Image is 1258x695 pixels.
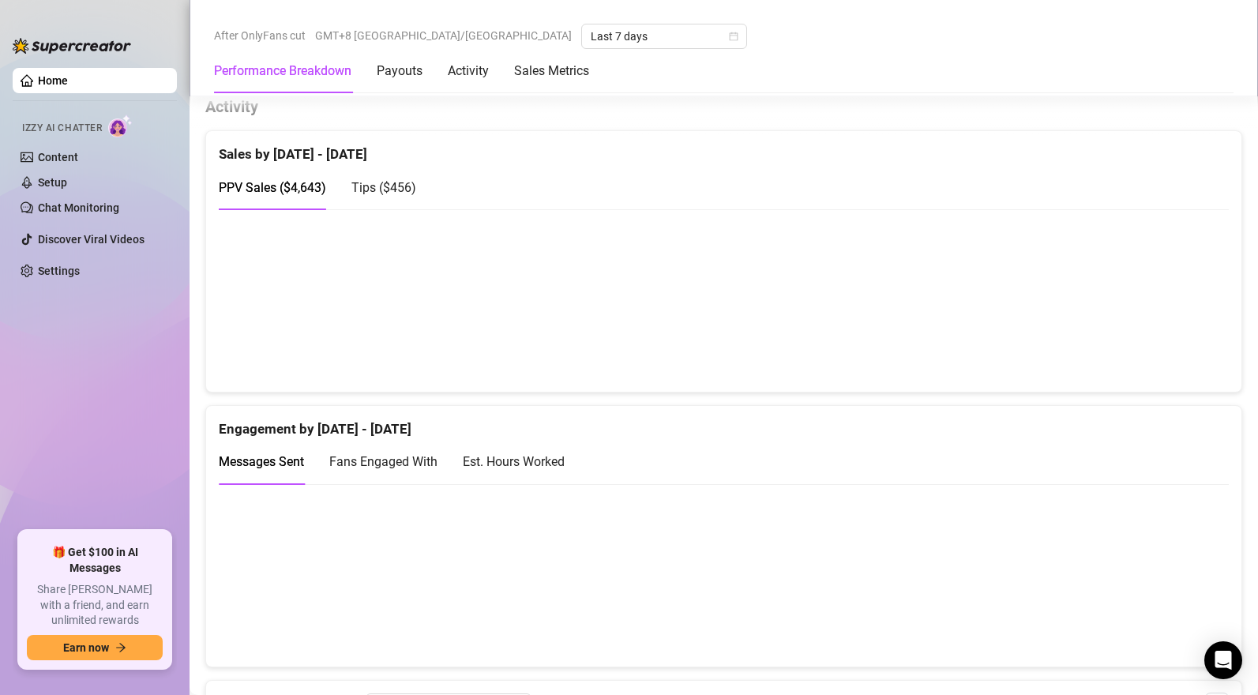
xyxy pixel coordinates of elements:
span: GMT+8 [GEOGRAPHIC_DATA]/[GEOGRAPHIC_DATA] [315,24,572,47]
div: Engagement by [DATE] - [DATE] [219,406,1229,440]
div: Sales Metrics [514,62,589,81]
span: After OnlyFans cut [214,24,306,47]
div: Payouts [377,62,422,81]
div: Activity [448,62,489,81]
div: Sales by [DATE] - [DATE] [219,131,1229,165]
a: Setup [38,176,67,189]
button: Earn nowarrow-right [27,635,163,660]
div: Est. Hours Worked [463,452,565,471]
span: Earn now [63,641,109,654]
span: arrow-right [115,642,126,653]
span: Messages Sent [219,454,304,469]
img: logo-BBDzfeDw.svg [13,38,131,54]
a: Discover Viral Videos [38,233,145,246]
img: AI Chatter [108,115,133,137]
span: 🎁 Get $100 in AI Messages [27,545,163,576]
div: Open Intercom Messenger [1204,641,1242,679]
span: Izzy AI Chatter [22,121,102,136]
span: Fans Engaged With [329,454,437,469]
a: Settings [38,265,80,277]
span: Last 7 days [591,24,738,48]
div: Performance Breakdown [214,62,351,81]
span: Tips ( $456 ) [351,180,416,195]
h4: Activity [205,96,1242,118]
a: Chat Monitoring [38,201,119,214]
a: Content [38,151,78,163]
span: Share [PERSON_NAME] with a friend, and earn unlimited rewards [27,582,163,629]
span: PPV Sales ( $4,643 ) [219,180,326,195]
span: calendar [729,32,738,41]
a: Home [38,74,68,87]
